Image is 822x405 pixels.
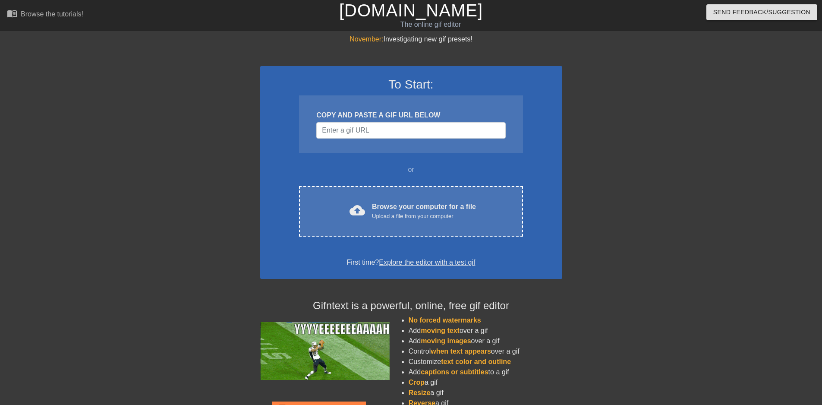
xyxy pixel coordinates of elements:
[409,346,562,357] li: Control over a gif
[316,122,505,139] input: Username
[409,357,562,367] li: Customize
[379,259,475,266] a: Explore the editor with a test gif
[421,327,460,334] span: moving text
[421,368,488,376] span: captions or subtitles
[260,34,562,44] div: Investigating new gif presets!
[409,336,562,346] li: Add over a gif
[271,77,551,92] h3: To Start:
[409,316,481,324] span: No forced watermarks
[706,4,817,20] button: Send Feedback/Suggestion
[339,1,483,20] a: [DOMAIN_NAME]
[441,358,511,365] span: text color and outline
[713,7,810,18] span: Send Feedback/Suggestion
[409,388,562,398] li: a gif
[21,10,83,18] div: Browse the tutorials!
[409,389,431,396] span: Resize
[409,377,562,388] li: a gif
[316,110,505,120] div: COPY AND PASTE A GIF URL BELOW
[372,212,476,221] div: Upload a file from your computer
[271,257,551,268] div: First time?
[409,367,562,377] li: Add to a gif
[372,202,476,221] div: Browse your computer for a file
[7,8,17,19] span: menu_book
[278,19,583,30] div: The online gif editor
[260,322,390,380] img: football_small.gif
[421,337,471,345] span: moving images
[409,379,425,386] span: Crop
[350,35,383,43] span: November:
[350,202,365,218] span: cloud_upload
[431,348,491,355] span: when text appears
[260,300,562,312] h4: Gifntext is a powerful, online, free gif editor
[283,165,540,175] div: or
[7,8,83,22] a: Browse the tutorials!
[409,326,562,336] li: Add over a gif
